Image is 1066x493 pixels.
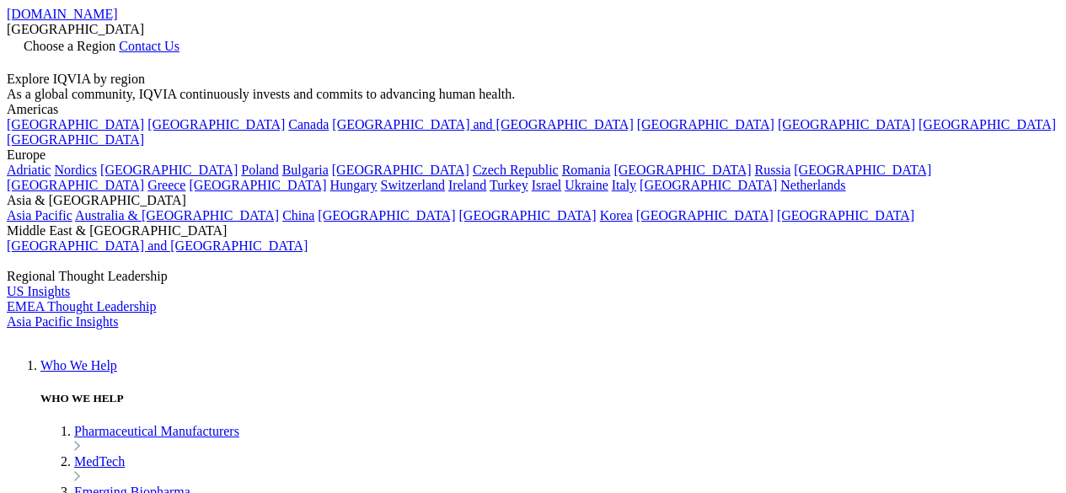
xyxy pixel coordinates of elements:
a: [GEOGRAPHIC_DATA] [640,178,777,192]
a: Israel [532,178,562,192]
a: Contact Us [119,39,179,53]
div: As a global community, IQVIA continuously invests and commits to advancing human health. [7,87,1059,102]
a: Korea [600,208,633,222]
h5: WHO WE HELP [40,392,1059,405]
a: Australia & [GEOGRAPHIC_DATA] [75,208,279,222]
a: Russia [755,163,791,177]
a: Adriatic [7,163,51,177]
div: Regional Thought Leadership [7,269,1059,284]
a: [GEOGRAPHIC_DATA] [100,163,238,177]
a: [GEOGRAPHIC_DATA] [636,208,774,222]
div: Middle East & [GEOGRAPHIC_DATA] [7,223,1059,238]
a: [GEOGRAPHIC_DATA] [7,178,144,192]
a: [GEOGRAPHIC_DATA] and [GEOGRAPHIC_DATA] [7,238,308,253]
a: US Insights [7,284,70,298]
a: Romania [562,163,611,177]
a: Who We Help [40,358,117,372]
a: Netherlands [780,178,845,192]
a: [GEOGRAPHIC_DATA] [7,132,144,147]
a: Asia Pacific [7,208,72,222]
a: Ireland [448,178,486,192]
a: Canada [288,117,329,131]
a: Switzerland [381,178,445,192]
a: Czech Republic [473,163,559,177]
a: Italy [612,178,636,192]
a: Ukraine [565,178,608,192]
a: Greece [147,178,185,192]
a: [GEOGRAPHIC_DATA] [7,117,144,131]
a: [GEOGRAPHIC_DATA] [777,208,914,222]
a: Asia Pacific Insights [7,314,118,329]
a: Poland [241,163,278,177]
a: Turkey [490,178,528,192]
a: [DOMAIN_NAME] [7,7,118,21]
a: Bulgaria [282,163,329,177]
a: [GEOGRAPHIC_DATA] [189,178,326,192]
div: [GEOGRAPHIC_DATA] [7,22,1059,37]
a: [GEOGRAPHIC_DATA] [919,117,1056,131]
a: Hungary [330,178,378,192]
a: [GEOGRAPHIC_DATA] [459,208,597,222]
a: [GEOGRAPHIC_DATA] [637,117,774,131]
a: EMEA Thought Leadership [7,299,156,313]
a: [GEOGRAPHIC_DATA] [794,163,931,177]
a: [GEOGRAPHIC_DATA] [332,163,469,177]
span: Choose a Region [24,39,115,53]
a: China [282,208,314,222]
a: [GEOGRAPHIC_DATA] [318,208,455,222]
div: Asia & [GEOGRAPHIC_DATA] [7,193,1059,208]
a: [GEOGRAPHIC_DATA] [147,117,285,131]
a: [GEOGRAPHIC_DATA] and [GEOGRAPHIC_DATA] [332,117,633,131]
a: [GEOGRAPHIC_DATA] [613,163,751,177]
a: MedTech [74,454,125,469]
div: Explore IQVIA by region [7,72,1059,87]
a: Nordics [54,163,97,177]
a: [GEOGRAPHIC_DATA] [778,117,915,131]
a: Pharmaceutical Manufacturers [74,424,239,438]
div: Europe [7,147,1059,163]
div: Americas [7,102,1059,117]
